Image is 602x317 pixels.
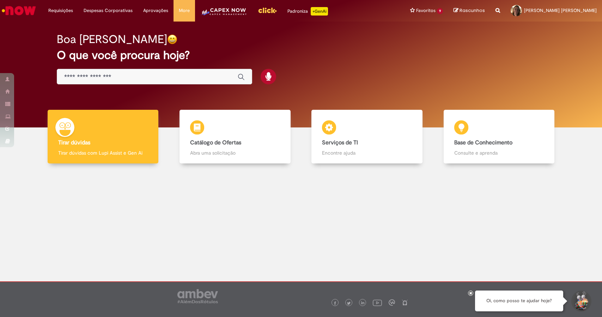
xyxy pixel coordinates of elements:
[200,7,247,21] img: CapexLogo5.png
[311,7,328,16] p: +GenAi
[361,301,365,305] img: logo_footer_linkedin.png
[48,7,73,14] span: Requisições
[322,139,358,146] b: Serviços de TI
[322,149,412,156] p: Encontre ajuda
[454,139,512,146] b: Base de Conhecimento
[190,139,241,146] b: Catálogo de Ofertas
[301,110,433,164] a: Serviços de TI Encontre ajuda
[258,5,277,16] img: click_logo_yellow_360x200.png
[570,291,591,312] button: Iniciar Conversa de Suporte
[524,7,597,13] span: [PERSON_NAME] [PERSON_NAME]
[58,149,148,156] p: Tirar dúvidas com Lupi Assist e Gen Ai
[460,7,485,14] span: Rascunhos
[177,289,218,303] img: logo_footer_ambev_rotulo_gray.png
[433,110,565,164] a: Base de Conhecimento Consulte e aprenda
[179,7,190,14] span: More
[333,301,337,305] img: logo_footer_facebook.png
[57,49,545,61] h2: O que você procura hoje?
[402,299,408,306] img: logo_footer_naosei.png
[454,7,485,14] a: Rascunhos
[437,8,443,14] span: 9
[1,4,37,18] img: ServiceNow
[169,110,301,164] a: Catálogo de Ofertas Abra uma solicitação
[475,291,563,311] div: Oi, como posso te ajudar hoje?
[190,149,280,156] p: Abra uma solicitação
[287,7,328,16] div: Padroniza
[347,301,351,305] img: logo_footer_twitter.png
[389,299,395,306] img: logo_footer_workplace.png
[454,149,544,156] p: Consulte e aprenda
[167,34,177,44] img: happy-face.png
[143,7,168,14] span: Aprovações
[373,298,382,307] img: logo_footer_youtube.png
[84,7,133,14] span: Despesas Corporativas
[37,110,169,164] a: Tirar dúvidas Tirar dúvidas com Lupi Assist e Gen Ai
[416,7,436,14] span: Favoritos
[57,33,167,46] h2: Boa [PERSON_NAME]
[58,139,90,146] b: Tirar dúvidas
